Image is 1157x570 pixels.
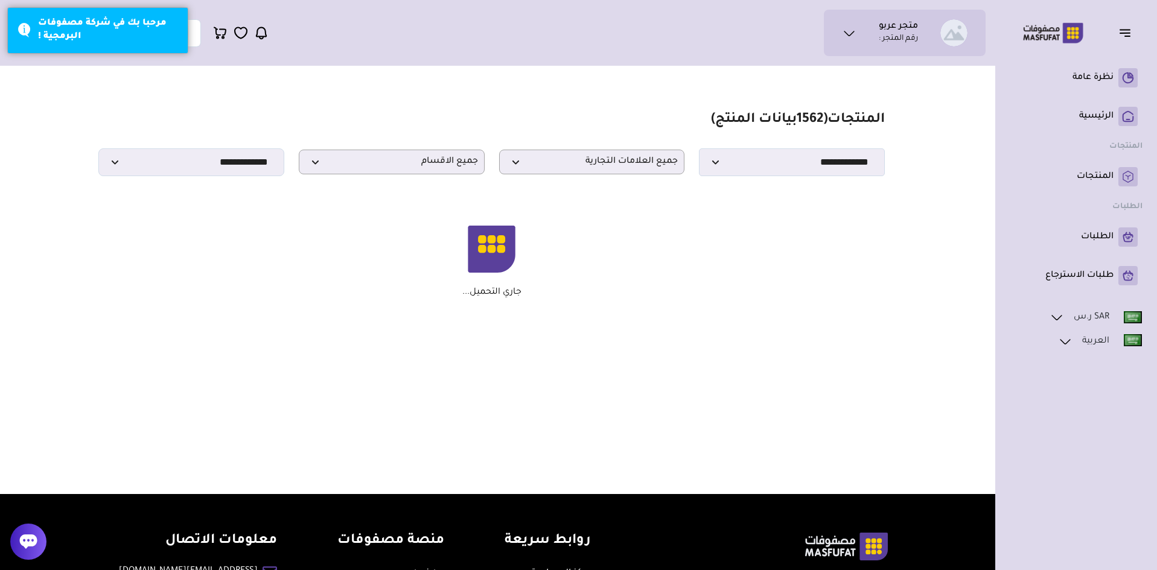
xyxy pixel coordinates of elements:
[1015,227,1138,247] a: الطلبات
[1073,72,1114,84] p: نظرة عامة
[879,21,918,33] h1: متجر عربو
[1077,171,1114,183] p: المنتجات
[505,533,591,550] h4: روابط سريعة
[119,533,277,550] h4: معلومات الاتصال
[1112,203,1143,211] strong: الطلبات
[337,533,444,550] h4: منصة مصفوفات
[1045,270,1114,282] p: طلبات الاسترجاع
[1081,231,1114,243] p: الطلبات
[1015,107,1138,126] a: الرئيسية
[1049,309,1143,325] a: SAR ر.س
[1015,21,1092,45] img: Logo
[38,17,179,44] div: مرحبا بك في شركة مصفوفات البرمجية !
[462,287,521,298] p: جاري التحميل...
[940,19,967,46] img: ياسر السراني
[1057,334,1143,349] a: العربية
[1079,110,1114,122] p: الرئيسية
[506,156,678,168] span: جميع العلامات التجارية
[1124,311,1142,323] img: Eng
[1015,266,1138,285] a: طلبات الاسترجاع
[1015,167,1138,186] a: المنتجات
[1015,68,1138,87] a: نظرة عامة
[299,150,485,174] p: جميع الاقسام
[1109,142,1143,151] strong: المنتجات
[499,150,685,174] p: جميع العلامات التجارية
[879,33,918,45] p: رقم المتجر :
[711,113,827,127] span: ( بيانات المنتج)
[305,156,478,168] span: جميع الاقسام
[797,113,823,127] span: 1562
[711,112,885,129] h1: المنتجات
